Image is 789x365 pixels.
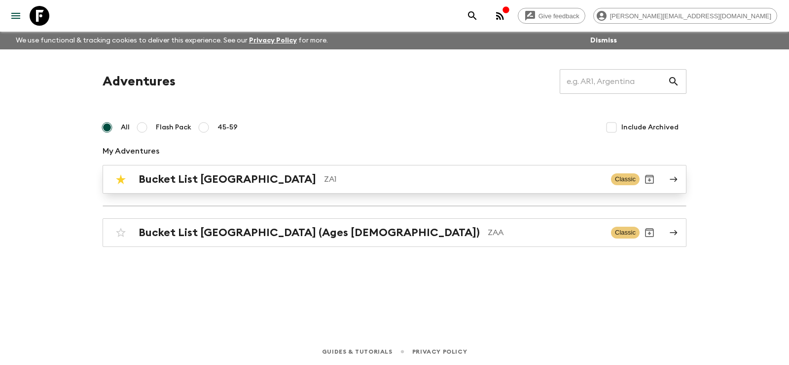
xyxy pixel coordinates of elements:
[588,34,619,47] button: Dismiss
[6,6,26,26] button: menu
[324,173,603,185] p: ZA1
[103,72,176,91] h1: Adventures
[611,173,640,185] span: Classic
[103,165,686,194] a: Bucket List [GEOGRAPHIC_DATA]ZA1ClassicArchive
[560,68,668,95] input: e.g. AR1, Argentina
[640,169,659,189] button: Archive
[249,37,297,44] a: Privacy Policy
[605,12,777,20] span: [PERSON_NAME][EMAIL_ADDRESS][DOMAIN_NAME]
[463,6,482,26] button: search adventures
[217,122,238,132] span: 45-59
[640,223,659,243] button: Archive
[412,346,467,357] a: Privacy Policy
[488,227,603,239] p: ZAA
[103,218,686,247] a: Bucket List [GEOGRAPHIC_DATA] (Ages [DEMOGRAPHIC_DATA])ZAAClassicArchive
[103,145,686,157] p: My Adventures
[139,173,316,186] h2: Bucket List [GEOGRAPHIC_DATA]
[533,12,585,20] span: Give feedback
[593,8,777,24] div: [PERSON_NAME][EMAIL_ADDRESS][DOMAIN_NAME]
[621,122,679,132] span: Include Archived
[12,32,332,49] p: We use functional & tracking cookies to deliver this experience. See our for more.
[518,8,585,24] a: Give feedback
[322,346,393,357] a: Guides & Tutorials
[611,227,640,239] span: Classic
[121,122,130,132] span: All
[156,122,191,132] span: Flash Pack
[139,226,480,239] h2: Bucket List [GEOGRAPHIC_DATA] (Ages [DEMOGRAPHIC_DATA])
